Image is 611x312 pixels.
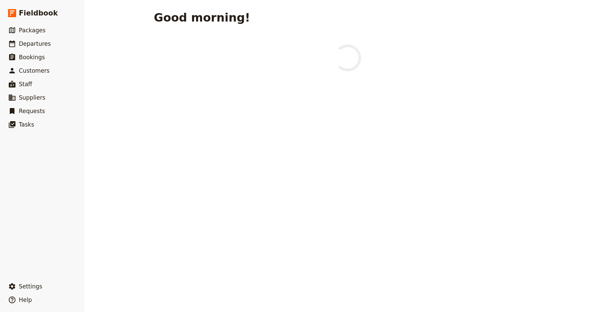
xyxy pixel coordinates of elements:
[19,121,34,128] span: Tasks
[19,54,45,61] span: Bookings
[19,67,49,74] span: Customers
[19,8,58,18] span: Fieldbook
[19,81,32,88] span: Staff
[154,11,250,24] h1: Good morning!
[19,297,32,303] span: Help
[19,40,51,47] span: Departures
[19,108,45,114] span: Requests
[19,94,45,101] span: Suppliers
[19,283,42,290] span: Settings
[19,27,45,34] span: Packages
